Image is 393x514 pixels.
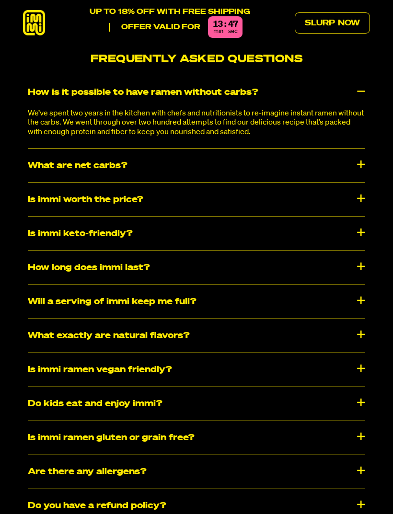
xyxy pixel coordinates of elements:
div: Is immi keto-friendly? [28,217,365,251]
div: : [224,20,226,29]
span: sec [228,28,238,34]
p: UP TO 18% OFF WITH FREE SHIPPING [90,8,250,16]
div: Do kids eat and enjoy immi? [28,387,365,421]
a: Slurp Now [295,12,370,34]
div: ​​Are there any allergens? [28,455,365,489]
iframe: Marketing Popup [5,469,104,509]
div: 47 [228,20,238,29]
div: Is immi worth the price? [28,183,365,217]
p: We’ve spent two years in the kitchen with chefs and nutritionists to re-imagine instant ramen wit... [28,109,365,137]
div: What exactly are natural flavors? [28,319,365,353]
div: Is immi ramen gluten or grain free? [28,421,365,455]
p: Offer valid for [109,23,200,32]
span: min [213,28,223,34]
h2: Frequently Asked Questions [28,53,365,66]
div: How is it possible to have ramen without carbs? [28,76,365,109]
div: How long does immi last? [28,251,365,285]
div: Will a serving of immi keep me full? [28,285,365,319]
div: 13 [213,20,222,29]
div: What are net carbs? [28,149,365,183]
div: Is immi ramen vegan friendly? [28,353,365,387]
